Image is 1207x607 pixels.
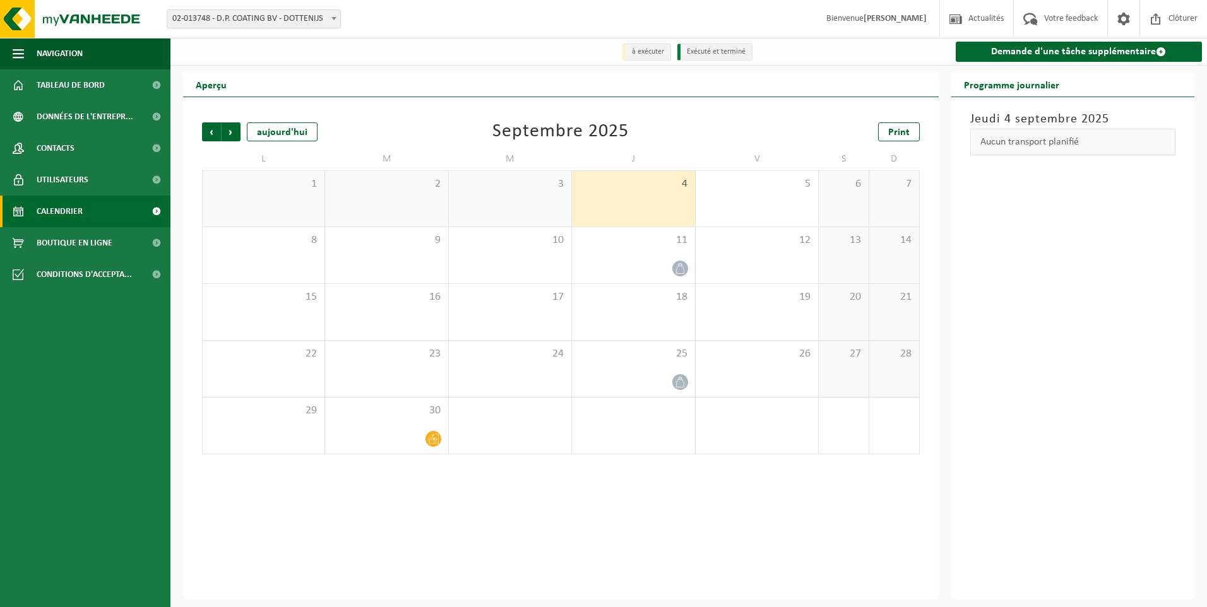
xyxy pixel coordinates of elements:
[209,233,318,247] span: 8
[37,69,105,101] span: Tableau de bord
[209,404,318,418] span: 29
[578,290,688,304] span: 18
[876,290,913,304] span: 21
[37,38,83,69] span: Navigation
[878,122,920,141] a: Print
[970,129,1176,155] div: Aucun transport planifié
[888,127,910,138] span: Print
[951,72,1072,97] h2: Programme journalier
[167,10,340,28] span: 02-013748 - D.P. COATING BV - DOTTENIJS
[183,72,239,97] h2: Aperçu
[578,233,688,247] span: 11
[37,133,74,164] span: Contacts
[869,148,920,170] td: D
[825,290,862,304] span: 20
[209,347,318,361] span: 22
[455,233,565,247] span: 10
[876,233,913,247] span: 14
[702,290,812,304] span: 19
[622,44,671,61] li: à exécuter
[455,347,565,361] span: 24
[876,347,913,361] span: 28
[696,148,819,170] td: V
[449,148,572,170] td: M
[325,148,448,170] td: M
[37,259,132,290] span: Conditions d'accepta...
[825,233,862,247] span: 13
[331,233,441,247] span: 9
[702,177,812,191] span: 5
[819,148,869,170] td: S
[492,122,629,141] div: Septembre 2025
[331,290,441,304] span: 16
[209,177,318,191] span: 1
[331,177,441,191] span: 2
[864,14,927,23] strong: [PERSON_NAME]
[37,196,83,227] span: Calendrier
[876,177,913,191] span: 7
[578,177,688,191] span: 4
[331,347,441,361] span: 23
[956,42,1203,62] a: Demande d'une tâche supplémentaire
[702,233,812,247] span: 12
[331,404,441,418] span: 30
[247,122,318,141] div: aujourd'hui
[455,290,565,304] span: 17
[202,122,221,141] span: Précédent
[677,44,752,61] li: Exécuté et terminé
[167,9,341,28] span: 02-013748 - D.P. COATING BV - DOTTENIJS
[970,110,1176,129] h3: Jeudi 4 septembre 2025
[37,101,133,133] span: Données de l'entrepr...
[825,177,862,191] span: 6
[209,290,318,304] span: 15
[455,177,565,191] span: 3
[37,227,112,259] span: Boutique en ligne
[825,347,862,361] span: 27
[578,347,688,361] span: 25
[572,148,695,170] td: J
[37,164,88,196] span: Utilisateurs
[222,122,241,141] span: Suivant
[202,148,325,170] td: L
[702,347,812,361] span: 26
